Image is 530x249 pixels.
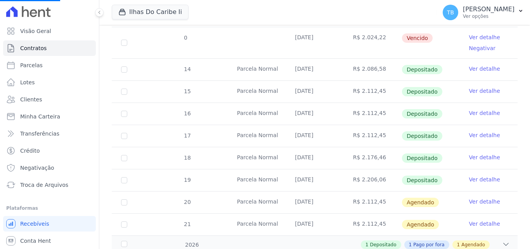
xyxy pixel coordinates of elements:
[344,214,402,235] td: R$ 2.112,45
[183,177,191,183] span: 19
[121,199,127,205] input: default
[20,130,59,138] span: Transferências
[183,155,191,161] span: 18
[402,220,439,229] span: Agendado
[3,126,96,141] a: Transferências
[183,35,187,41] span: 0
[20,113,60,120] span: Minha Carteira
[3,57,96,73] a: Parcelas
[344,192,402,213] td: R$ 2.112,45
[469,131,500,139] a: Ver detalhe
[183,199,191,205] span: 20
[3,92,96,107] a: Clientes
[409,241,412,248] span: 1
[228,214,286,235] td: Parcela Normal
[469,65,500,73] a: Ver detalhe
[183,110,191,117] span: 16
[20,96,42,103] span: Clientes
[344,27,402,58] td: R$ 2.024,22
[3,216,96,232] a: Recebíveis
[112,5,189,19] button: Ilhas Do Caribe Ii
[183,132,191,139] span: 17
[121,155,127,161] input: Só é possível selecionar pagamentos em aberto
[436,2,530,23] button: TB [PERSON_NAME] Ver opções
[183,221,191,227] span: 21
[286,27,343,58] td: [DATE]
[461,241,485,248] span: Agendado
[20,78,35,86] span: Lotes
[370,241,396,248] span: Depositado
[121,111,127,117] input: Só é possível selecionar pagamentos em aberto
[286,59,343,80] td: [DATE]
[402,176,442,185] span: Depositado
[228,147,286,169] td: Parcela Normal
[228,59,286,80] td: Parcela Normal
[344,103,402,125] td: R$ 2.112,45
[228,103,286,125] td: Parcela Normal
[228,125,286,147] td: Parcela Normal
[286,81,343,103] td: [DATE]
[402,87,442,96] span: Depositado
[469,45,496,51] a: Negativar
[402,109,442,118] span: Depositado
[183,88,191,94] span: 15
[344,81,402,103] td: R$ 2.112,45
[228,192,286,213] td: Parcela Normal
[20,147,40,155] span: Crédito
[121,133,127,139] input: Só é possível selecionar pagamentos em aberto
[344,169,402,191] td: R$ 2.206,06
[463,5,514,13] p: [PERSON_NAME]
[402,153,442,163] span: Depositado
[121,66,127,73] input: Só é possível selecionar pagamentos em aberto
[469,33,500,41] a: Ver detalhe
[20,44,47,52] span: Contratos
[457,241,460,248] span: 1
[286,214,343,235] td: [DATE]
[3,177,96,193] a: Troca de Arquivos
[365,241,369,248] span: 1
[469,109,500,117] a: Ver detalhe
[20,61,43,69] span: Parcelas
[469,87,500,95] a: Ver detalhe
[20,164,54,172] span: Negativação
[6,204,93,213] div: Plataformas
[228,169,286,191] td: Parcela Normal
[402,65,442,74] span: Depositado
[121,89,127,95] input: Só é possível selecionar pagamentos em aberto
[344,147,402,169] td: R$ 2.176,46
[183,66,191,72] span: 14
[20,220,49,228] span: Recebíveis
[3,233,96,249] a: Conta Hent
[286,125,343,147] td: [DATE]
[402,198,439,207] span: Agendado
[121,221,127,228] input: default
[286,169,343,191] td: [DATE]
[469,153,500,161] a: Ver detalhe
[402,33,433,43] span: Vencido
[447,10,454,15] span: TB
[469,220,500,228] a: Ver detalhe
[20,27,51,35] span: Visão Geral
[20,181,68,189] span: Troca de Arquivos
[3,143,96,158] a: Crédito
[413,241,444,248] span: Pago por fora
[286,192,343,213] td: [DATE]
[344,59,402,80] td: R$ 2.086,58
[286,147,343,169] td: [DATE]
[469,198,500,205] a: Ver detalhe
[3,23,96,39] a: Visão Geral
[3,109,96,124] a: Minha Carteira
[286,103,343,125] td: [DATE]
[402,131,442,141] span: Depositado
[228,81,286,103] td: Parcela Normal
[121,177,127,183] input: Só é possível selecionar pagamentos em aberto
[463,13,514,19] p: Ver opções
[20,237,51,245] span: Conta Hent
[469,176,500,183] a: Ver detalhe
[121,40,127,46] input: default
[3,40,96,56] a: Contratos
[3,160,96,176] a: Negativação
[344,125,402,147] td: R$ 2.112,45
[3,75,96,90] a: Lotes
